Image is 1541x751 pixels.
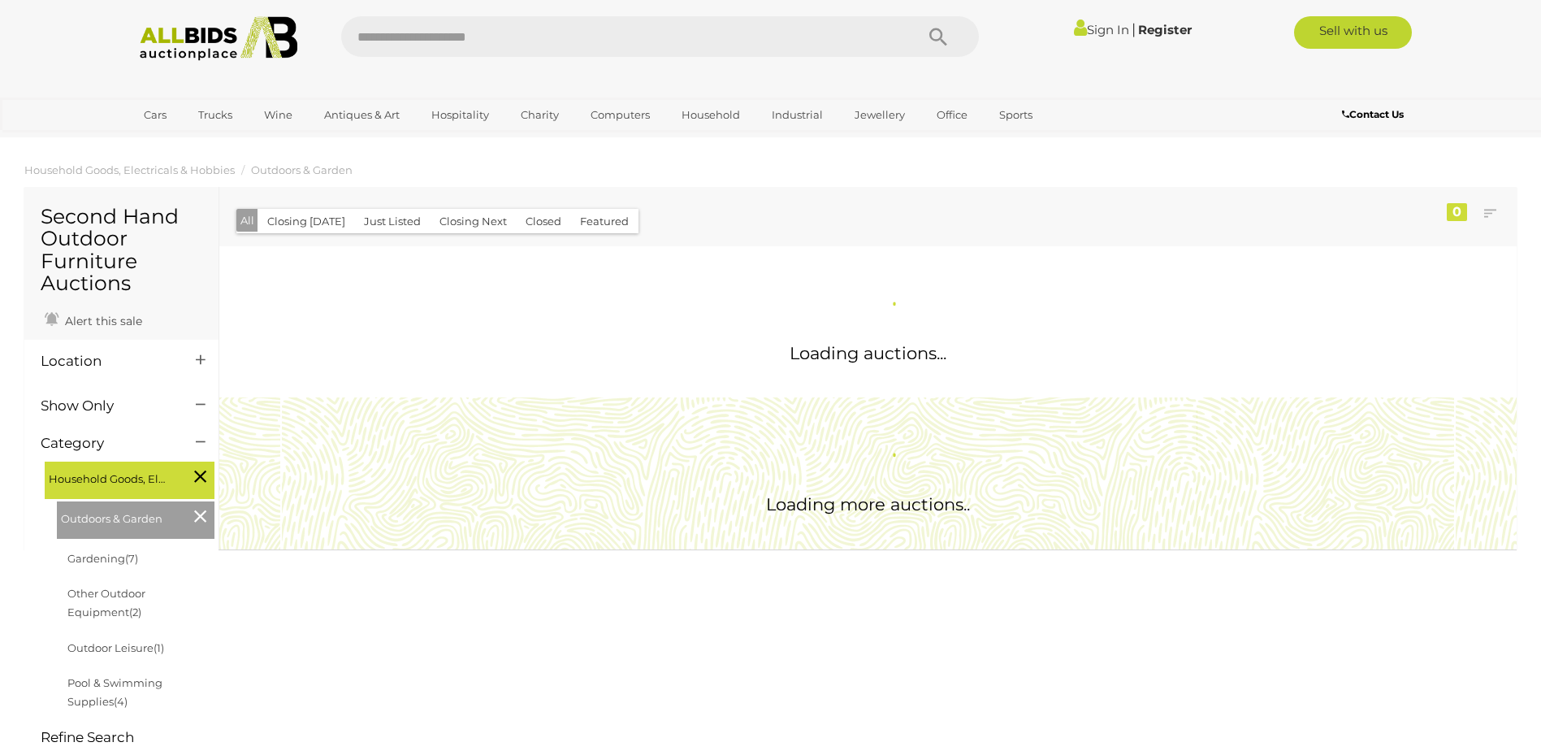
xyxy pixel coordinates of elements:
h1: Second Hand Outdoor Furniture Auctions [41,206,202,295]
h4: Refine Search [41,730,214,745]
a: Pool & Swimming Supplies(4) [67,676,162,708]
a: Alert this sale [41,307,146,332]
a: Hospitality [421,102,500,128]
a: Contact Us [1342,106,1408,124]
a: Household [671,102,751,128]
a: Other Outdoor Equipment(2) [67,587,145,619]
a: Household Goods, Electricals & Hobbies [24,163,235,176]
a: Register [1138,22,1192,37]
button: Just Listed [354,209,431,234]
span: (2) [129,606,141,619]
span: Loading auctions... [790,343,946,363]
h4: Category [41,436,171,451]
a: Antiques & Art [314,102,410,128]
a: Cars [133,102,177,128]
span: | [1132,20,1136,38]
a: Computers [580,102,660,128]
a: Outdoor Leisure(1) [67,641,164,654]
a: Outdoors & Garden [251,163,353,176]
a: Sports [989,102,1043,128]
a: Charity [510,102,569,128]
span: (1) [154,641,164,654]
a: Sign In [1074,22,1129,37]
a: Industrial [761,102,833,128]
button: Search [898,16,979,57]
span: (7) [125,552,138,565]
div: 0 [1447,203,1467,221]
img: Allbids.com.au [131,16,307,61]
h4: Location [41,354,171,369]
span: (4) [114,695,128,708]
a: Jewellery [844,102,916,128]
span: Household Goods, Electricals & Hobbies [49,466,171,488]
span: Loading more auctions.. [766,494,970,514]
span: Outdoors & Garden [61,506,183,528]
span: Alert this sale [61,314,142,328]
button: Featured [570,209,638,234]
b: Contact Us [1342,108,1404,120]
a: Gardening(7) [67,552,138,565]
a: [GEOGRAPHIC_DATA] [133,128,270,155]
button: Closing [DATE] [258,209,355,234]
a: Sell with us [1294,16,1412,49]
button: Closed [516,209,571,234]
a: Office [926,102,978,128]
a: Wine [253,102,303,128]
h4: Show Only [41,398,171,414]
a: Trucks [188,102,243,128]
button: Closing Next [430,209,517,234]
button: All [236,209,258,232]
